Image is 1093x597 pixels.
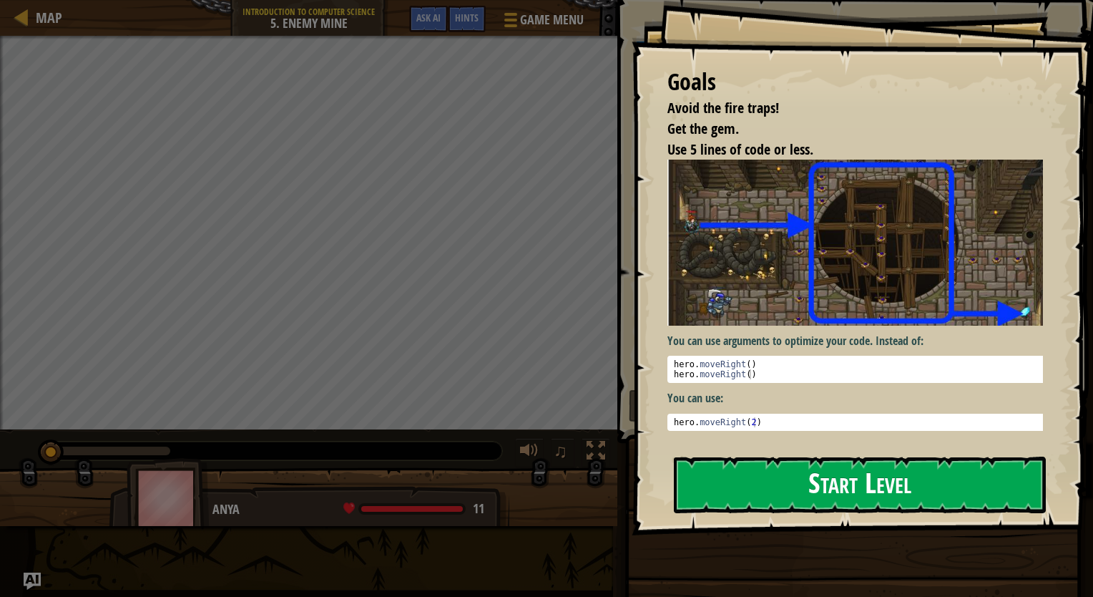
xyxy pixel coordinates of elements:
button: Ask AI [409,6,448,32]
button: Adjust volume [515,438,544,467]
p: You can use: [667,390,1054,407]
button: Run [629,389,1073,422]
li: Get the gem. [650,119,1039,140]
span: 11 [473,500,484,518]
li: Avoid the fire traps! [650,98,1039,119]
span: Map [36,8,62,27]
button: ♫ [551,438,575,467]
button: Start Level [674,457,1046,513]
div: Goals [667,66,1043,99]
span: ♫ [554,440,568,462]
span: Get the gem. [667,119,739,138]
button: Ask AI [24,573,41,590]
span: Use 5 lines of code or less. [667,140,813,159]
img: thang_avatar_frame.png [127,458,210,538]
span: Game Menu [520,11,584,29]
div: Anya [212,500,495,519]
span: Avoid the fire traps! [667,98,779,117]
button: Toggle fullscreen [582,438,610,467]
img: Enemy mine [667,160,1054,325]
span: Hints [455,11,479,24]
p: You can use arguments to optimize your code. Instead of: [667,333,1054,349]
a: Map [29,8,62,27]
button: Game Menu [493,6,592,39]
span: Ask AI [416,11,441,24]
li: Use 5 lines of code or less. [650,140,1039,160]
div: health: 11 / 11 [343,503,484,515]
